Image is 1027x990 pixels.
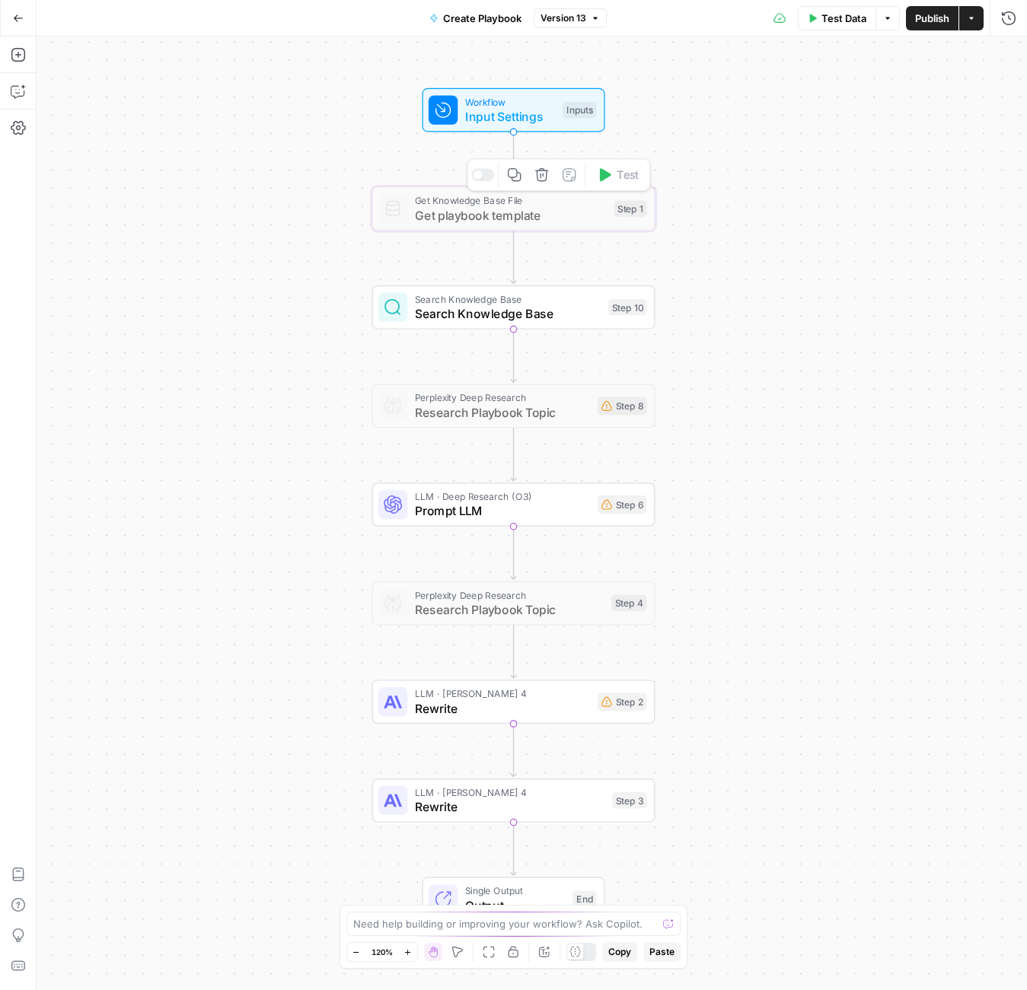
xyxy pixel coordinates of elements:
[511,823,516,876] g: Edge from step_3 to end
[415,785,605,799] span: LLM · [PERSON_NAME] 4
[608,945,631,959] span: Copy
[915,11,949,26] span: Publish
[906,6,958,30] button: Publish
[534,8,607,28] button: Version 13
[821,11,866,26] span: Test Data
[465,94,556,109] span: Workflow
[415,206,607,224] span: Get playbook template
[372,186,655,231] div: Get Knowledge Base FileGet playbook templateStep 1Test
[415,390,590,405] span: Perplexity Deep Research
[372,877,655,922] div: Single OutputOutputEnd
[415,686,590,701] span: LLM · [PERSON_NAME] 4
[511,625,516,678] g: Edge from step_4 to step_2
[415,291,601,306] span: Search Knowledge Base
[511,132,516,185] g: Edge from start to step_1
[798,6,876,30] button: Test Data
[415,501,590,520] span: Prompt LLM
[372,778,655,823] div: LLM · [PERSON_NAME] 4RewriteStep 3
[598,396,647,415] div: Step 8
[372,482,655,527] div: LLM · Deep Research (O3)Prompt LLMStep 6
[415,193,607,208] span: Get Knowledge Base File
[563,102,596,119] div: Inputs
[415,600,604,619] span: Research Playbook Topic
[611,595,647,612] div: Step 4
[415,797,605,816] span: Rewrite
[443,11,521,26] span: Create Playbook
[511,724,516,777] g: Edge from step_2 to step_3
[465,107,556,126] span: Input Settings
[415,304,601,323] span: Search Knowledge Base
[602,942,637,962] button: Copy
[372,680,655,724] div: LLM · [PERSON_NAME] 4RewriteStep 2
[415,403,590,422] span: Research Playbook Topic
[465,896,566,915] span: Output
[372,88,655,132] div: WorkflowInput SettingsInputs
[511,527,516,580] g: Edge from step_6 to step_4
[541,11,586,25] span: Version 13
[465,883,566,898] span: Single Output
[420,6,531,30] button: Create Playbook
[372,946,393,958] span: 120%
[511,329,516,383] g: Edge from step_10 to step_8
[649,945,675,959] span: Paste
[372,285,655,329] div: Search Knowledge BaseSearch Knowledge BaseStep 10
[372,581,655,626] div: Perplexity Deep ResearchResearch Playbook TopicStep 4
[415,699,590,718] span: Rewrite
[643,942,681,962] button: Paste
[415,489,590,504] span: LLM · Deep Research (O3)
[612,792,647,809] div: Step 3
[598,692,647,711] div: Step 2
[372,384,655,428] div: Perplexity Deep ResearchResearch Playbook TopicStep 8
[573,891,597,908] div: End
[511,428,516,481] g: Edge from step_8 to step_6
[415,587,604,602] span: Perplexity Deep Research
[598,495,647,514] div: Step 6
[511,231,516,284] g: Edge from step_1 to step_10
[614,200,647,217] div: Step 1
[608,299,646,316] div: Step 10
